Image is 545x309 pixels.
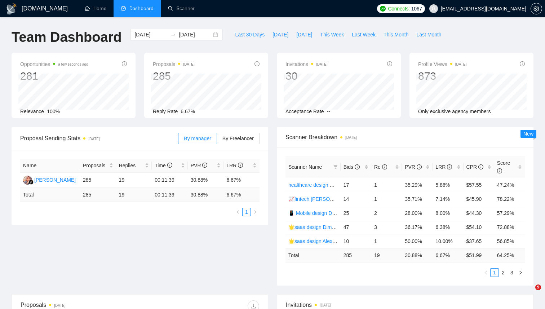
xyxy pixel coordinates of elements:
[12,29,121,46] h1: Team Dashboard
[288,224,349,230] a: 🌟saas design Dima 25/08
[320,31,344,39] span: This Week
[352,31,376,39] span: Last Week
[433,206,463,220] td: 8.00%
[371,248,402,262] td: 19
[341,234,371,248] td: 10
[494,206,525,220] td: 57.29%
[20,60,88,69] span: Opportunities
[152,173,188,188] td: 00:11:39
[253,210,257,214] span: right
[292,29,316,40] button: [DATE]
[20,109,44,114] span: Relevance
[402,192,433,206] td: 35.71%
[269,29,292,40] button: [DATE]
[508,268,516,277] li: 3
[371,220,402,234] td: 3
[345,136,356,140] time: [DATE]
[341,248,371,262] td: 285
[85,5,106,12] a: homeHome
[484,270,488,275] span: left
[238,163,243,168] span: info-circle
[431,6,436,11] span: user
[243,208,251,216] a: 1
[288,238,358,244] a: 🌟saas design Alex profile rate
[433,192,463,206] td: 7.14%
[20,134,178,143] span: Proposal Sending Stats
[191,163,208,168] span: PVR
[168,5,195,12] a: searchScanner
[235,31,265,39] span: Last 30 Days
[181,109,195,114] span: 6.67%
[188,188,224,202] td: 30.88 %
[285,248,341,262] td: Total
[433,248,463,262] td: 6.67 %
[494,234,525,248] td: 56.85%
[464,206,494,220] td: $44.30
[520,284,538,302] iframe: Intercom live chat
[231,29,269,40] button: Last 30 Days
[327,109,330,114] span: --
[447,164,452,169] span: info-circle
[188,173,224,188] td: 30.88%
[433,220,463,234] td: 6.38%
[416,31,441,39] span: Last Month
[516,268,525,277] li: Next Page
[88,137,99,141] time: [DATE]
[417,164,422,169] span: info-circle
[497,168,502,173] span: info-circle
[464,234,494,248] td: $37.65
[455,62,466,66] time: [DATE]
[170,32,176,37] span: swap-right
[134,31,167,39] input: Start date
[344,164,360,170] span: Bids
[223,173,260,188] td: 6.67%
[464,220,494,234] td: $54.10
[411,5,422,13] span: 1067
[167,163,172,168] span: info-circle
[179,31,212,39] input: End date
[531,6,542,12] span: setting
[418,109,491,114] span: Only exclusive agency members
[464,248,494,262] td: $ 51.99
[341,206,371,220] td: 25
[116,173,152,188] td: 19
[296,31,312,39] span: [DATE]
[223,188,260,202] td: 6.67 %
[382,164,387,169] span: info-circle
[490,268,499,277] li: 1
[355,164,360,169] span: info-circle
[251,208,260,216] button: right
[285,60,328,69] span: Invitations
[20,159,80,173] th: Name
[380,29,412,40] button: This Month
[371,206,402,220] td: 2
[433,178,463,192] td: 5.88%
[499,269,507,277] a: 2
[418,69,466,83] div: 873
[121,6,126,11] span: dashboard
[482,268,490,277] button: left
[464,192,494,206] td: $45.90
[497,160,510,174] span: Score
[155,163,172,168] span: Time
[254,61,260,66] span: info-circle
[234,208,242,216] button: left
[402,234,433,248] td: 50.00%
[23,176,32,185] img: NS
[285,133,525,142] span: Scanner Breakdown
[288,164,322,170] span: Scanner Name
[288,182,381,188] a: healthcare design Dima 11/08 profile rate
[320,303,331,307] time: [DATE]
[520,61,525,66] span: info-circle
[248,303,259,309] span: download
[316,29,348,40] button: This Week
[170,32,176,37] span: to
[116,159,152,173] th: Replies
[272,31,288,39] span: [DATE]
[242,208,251,216] li: 1
[523,131,533,137] span: New
[371,178,402,192] td: 1
[478,164,483,169] span: info-circle
[402,220,433,234] td: 36.17%
[388,5,409,13] span: Connects:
